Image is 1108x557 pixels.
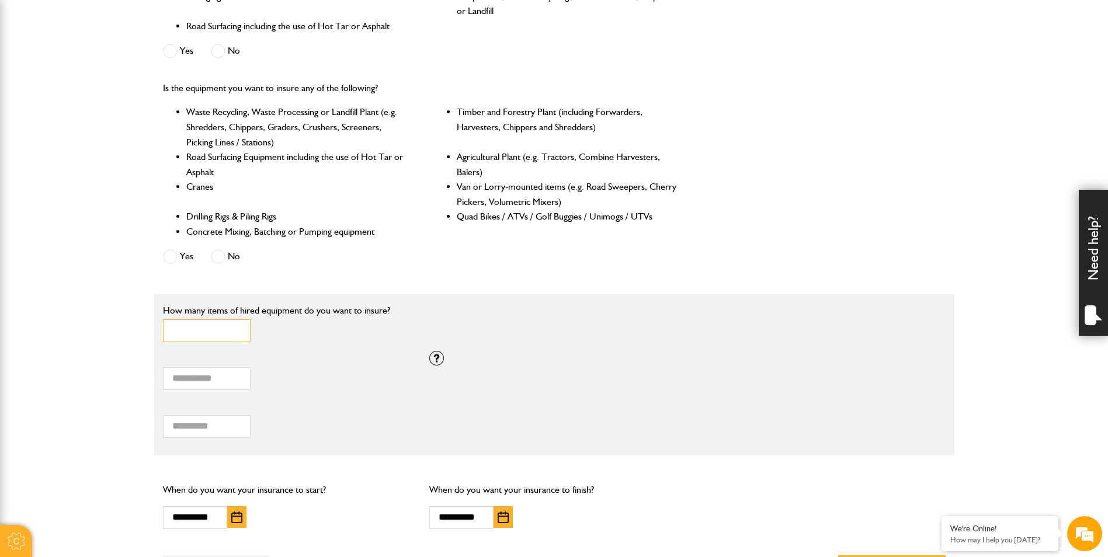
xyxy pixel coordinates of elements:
label: No [211,44,240,58]
img: Choose date [231,511,242,523]
li: Agricultural Plant (e.g. Tractors, Combine Harvesters, Balers) [457,149,678,179]
label: How many items of hired equipment do you want to insure? [163,306,679,315]
li: Concrete Mixing, Batching or Pumping equipment [186,224,408,239]
div: Chat with us now [61,65,196,81]
li: Quad Bikes / ATVs / Golf Buggies / Unimogs / UTVs [457,209,678,224]
li: Van or Lorry-mounted items (e.g. Road Sweepers, Cherry Pickers, Volumetric Mixers) [457,179,678,209]
textarea: Type your message and hit 'Enter' [15,211,213,350]
li: Waste Recycling, Waste Processing or Landfill Plant (e.g. Shredders, Chippers, Graders, Crushers,... [186,105,408,149]
label: No [211,249,240,264]
p: When do you want your insurance to start? [163,482,412,497]
div: Need help? [1079,190,1108,336]
p: How may I help you today? [950,535,1050,544]
p: When do you want your insurance to finish? [429,482,679,497]
div: Minimize live chat window [192,6,220,34]
input: Enter your last name [15,108,213,134]
li: Road Surfacing including the use of Hot Tar or Asphalt [186,19,408,34]
img: Choose date [498,511,509,523]
p: Is the equipment you want to insure any of the following? [163,81,679,96]
li: Drilling Rigs & Piling Rigs [186,209,408,224]
input: Enter your phone number [15,177,213,203]
img: d_20077148190_company_1631870298795_20077148190 [20,65,49,81]
em: Start Chat [159,360,212,375]
label: Yes [163,249,193,264]
div: We're Online! [950,524,1050,534]
li: Timber and Forestry Plant (including Forwarders, Harvesters, Chippers and Shredders) [457,105,678,149]
li: Cranes [186,179,408,209]
li: Road Surfacing Equipment including the use of Hot Tar or Asphalt [186,149,408,179]
input: Enter your email address [15,142,213,168]
label: Yes [163,44,193,58]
